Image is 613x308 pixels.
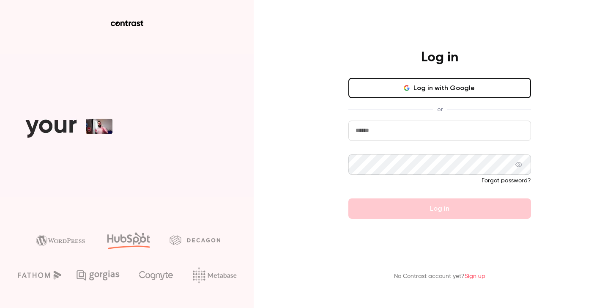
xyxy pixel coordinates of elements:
[465,273,485,279] a: Sign up
[348,78,531,98] button: Log in with Google
[394,272,485,281] p: No Contrast account yet?
[421,49,458,66] h4: Log in
[482,178,531,184] a: Forgot password?
[433,105,447,114] span: or
[170,235,220,245] img: decagon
